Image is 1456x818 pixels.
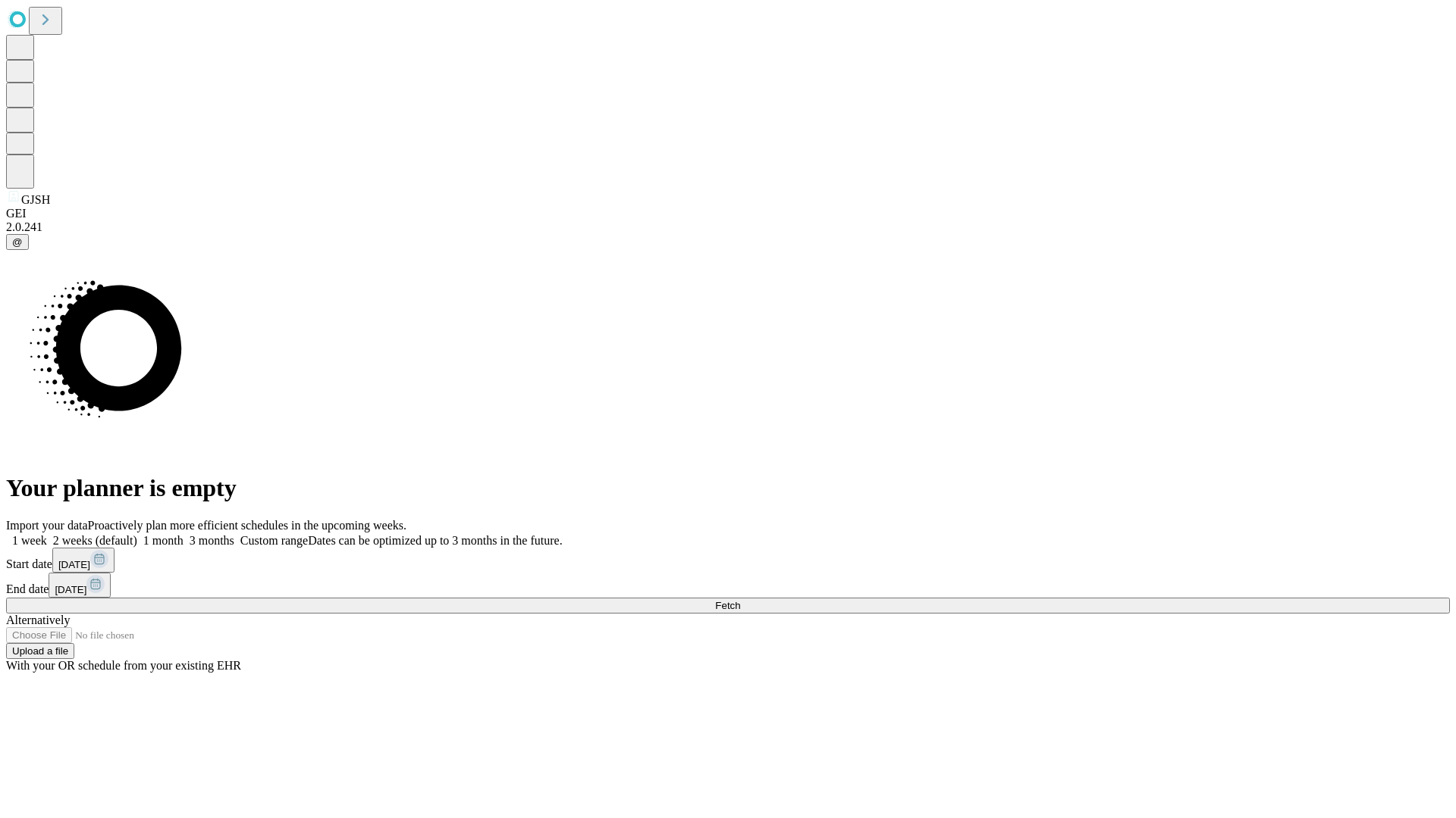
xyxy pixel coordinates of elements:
button: Upload a file [6,643,74,659]
h1: Your planner is empty [6,474,1450,502]
span: Alternatively [6,613,70,626]
span: GJSH [21,193,50,206]
span: Dates can be optimized up to 3 months in the future. [308,534,562,547]
span: 2 weeks (default) [53,534,137,547]
span: [DATE] [58,559,90,570]
span: With your OR schedule from your existing EHR [6,659,241,672]
span: Import your data [6,519,88,532]
button: @ [6,234,29,250]
div: Start date [6,548,1450,573]
div: 2.0.241 [6,220,1450,234]
span: Proactively plan more efficient schedules in the upcoming weeks. [88,519,406,532]
button: [DATE] [52,548,115,573]
span: 1 week [12,534,47,547]
span: 1 month [143,534,184,547]
div: End date [6,573,1450,598]
span: Custom range [240,534,308,547]
div: GEI [6,207,1450,220]
button: Fetch [6,598,1450,613]
span: @ [12,236,23,248]
button: [DATE] [49,573,111,598]
span: 3 months [190,534,234,547]
span: Fetch [715,600,740,611]
span: [DATE] [55,584,86,595]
